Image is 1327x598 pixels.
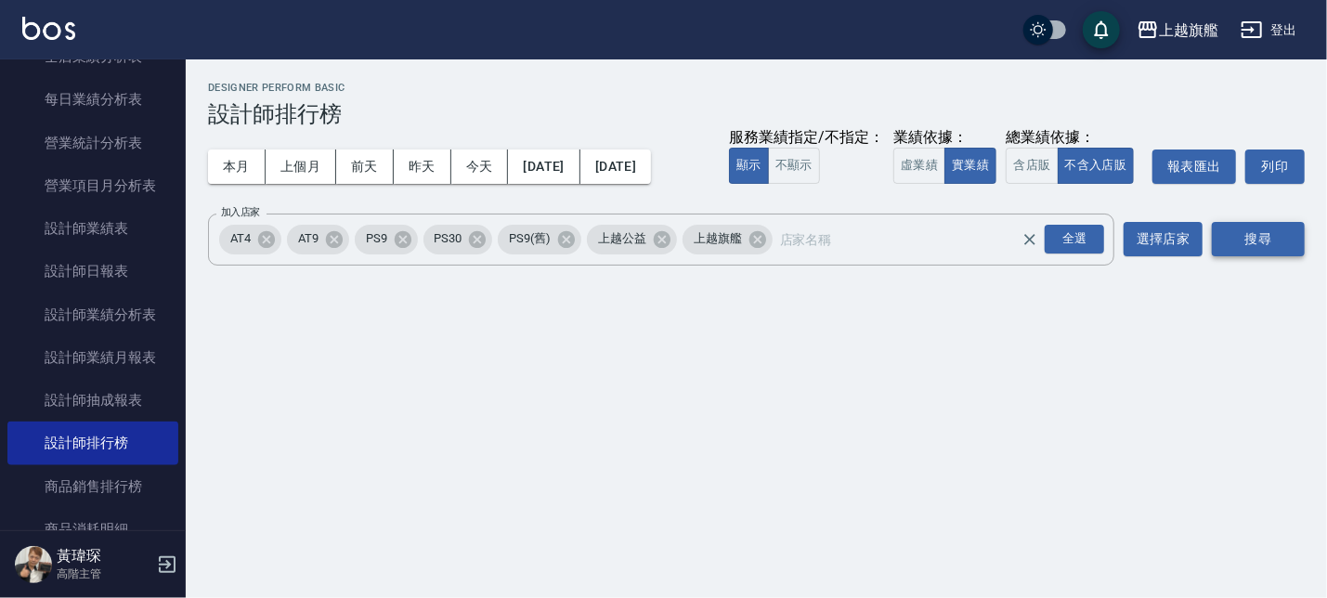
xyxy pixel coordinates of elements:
span: 上越公益 [587,229,657,248]
button: 選擇店家 [1124,222,1203,256]
div: PS30 [423,225,493,254]
span: PS30 [423,229,474,248]
h3: 設計師排行榜 [208,101,1305,127]
span: PS9 [355,229,398,248]
button: 今天 [451,149,509,184]
button: [DATE] [580,149,651,184]
button: 虛業績 [893,148,945,184]
div: 全選 [1045,225,1104,253]
div: 上越旗艦 [683,225,773,254]
a: 每日業績分析表 [7,78,178,121]
a: 營業項目月分析表 [7,164,178,207]
a: 設計師業績分析表 [7,293,178,336]
div: AT4 [219,225,281,254]
div: AT9 [287,225,349,254]
label: 加入店家 [221,205,260,219]
a: 設計師排行榜 [7,422,178,464]
div: 業績依據： [893,128,996,148]
input: 店家名稱 [775,223,1055,255]
div: PS9(舊) [498,225,581,254]
button: 昨天 [394,149,451,184]
div: 上越旗艦 [1159,19,1218,42]
div: 服務業績指定/不指定： [729,128,884,148]
a: 商品消耗明細 [7,508,178,551]
img: Logo [22,17,75,40]
button: save [1083,11,1120,48]
div: 總業績依據： [1006,128,1143,148]
button: Clear [1017,227,1043,253]
span: PS9(舊) [498,229,562,248]
a: 設計師業績表 [7,207,178,250]
a: 設計師業績月報表 [7,336,178,379]
button: 本月 [208,149,266,184]
span: 上越旗艦 [683,229,753,248]
button: 前天 [336,149,394,184]
h5: 黃瑋琛 [57,547,151,565]
div: 上越公益 [587,225,677,254]
img: Person [15,546,52,583]
button: 實業績 [944,148,996,184]
a: 設計師抽成報表 [7,379,178,422]
button: 上越旗艦 [1129,11,1226,49]
button: 列印 [1245,149,1305,184]
button: 上個月 [266,149,336,184]
span: AT4 [219,229,262,248]
button: 含店販 [1006,148,1058,184]
button: 不含入店販 [1058,148,1135,184]
span: AT9 [287,229,330,248]
div: PS9 [355,225,418,254]
button: Open [1041,221,1108,257]
button: 不顯示 [768,148,820,184]
a: 商品銷售排行榜 [7,465,178,508]
button: 搜尋 [1212,222,1305,256]
button: [DATE] [508,149,579,184]
h2: Designer Perform Basic [208,82,1305,94]
a: 設計師日報表 [7,250,178,292]
button: 顯示 [729,148,769,184]
button: 登出 [1233,13,1305,47]
button: 報表匯出 [1152,149,1236,184]
p: 高階主管 [57,565,151,582]
a: 營業統計分析表 [7,122,178,164]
